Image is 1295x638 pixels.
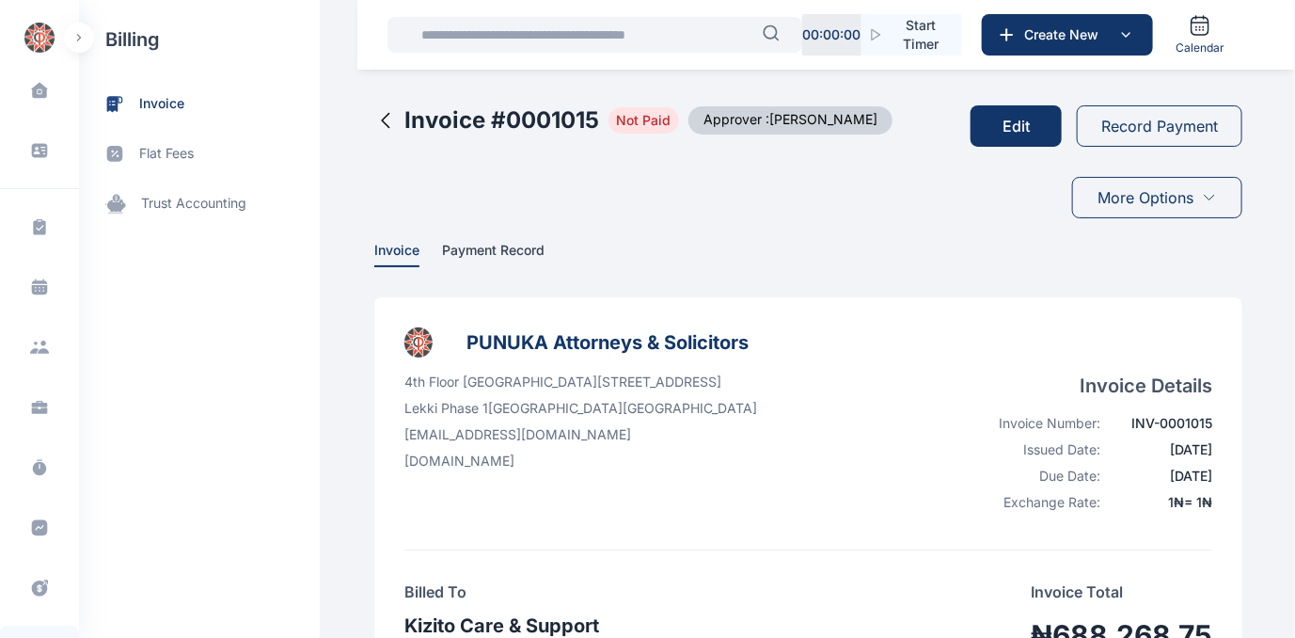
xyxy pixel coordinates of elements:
[977,493,1100,512] div: Exchange Rate:
[1168,7,1232,63] a: Calendar
[442,242,545,262] span: Payment Record
[1112,493,1212,512] div: 1 ₦ = 1 ₦
[404,452,757,471] p: [DOMAIN_NAME]
[1031,581,1212,603] p: Invoice Total
[79,79,320,129] a: invoice
[79,179,320,229] a: trust accounting
[971,105,1062,147] button: Edit
[1112,414,1212,433] div: INV-0001015
[139,94,184,114] span: invoice
[404,373,757,391] p: 4th Floor [GEOGRAPHIC_DATA][STREET_ADDRESS]
[404,425,757,444] p: [EMAIL_ADDRESS][DOMAIN_NAME]
[894,16,947,54] span: Start Timer
[802,25,861,44] p: 00 : 00 : 00
[1098,186,1194,209] span: More Options
[977,467,1100,486] div: Due Date:
[374,242,419,262] span: Invoice
[404,581,599,603] h4: Billed To
[1077,105,1242,147] button: Record Payment
[1077,90,1242,162] a: Record Payment
[139,144,194,164] span: flat fees
[1112,467,1212,486] div: [DATE]
[982,14,1153,56] button: Create New
[971,90,1077,162] a: Edit
[688,106,892,135] span: Approver : [PERSON_NAME]
[404,327,433,358] img: businessLogo
[977,414,1100,433] div: Invoice Number:
[1112,440,1212,459] div: [DATE]
[977,373,1212,399] h4: Invoice Details
[404,105,599,136] h2: Invoice # 0001015
[404,399,757,418] p: Lekki Phase 1 [GEOGRAPHIC_DATA] [GEOGRAPHIC_DATA]
[141,194,246,214] span: trust accounting
[79,129,320,179] a: flat fees
[608,107,679,134] span: Not Paid
[861,14,962,56] button: Start Timer
[1017,25,1114,44] span: Create New
[1176,40,1224,56] span: Calendar
[977,440,1100,459] div: Issued Date:
[466,327,749,358] h3: PUNUKA Attorneys & Solicitors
